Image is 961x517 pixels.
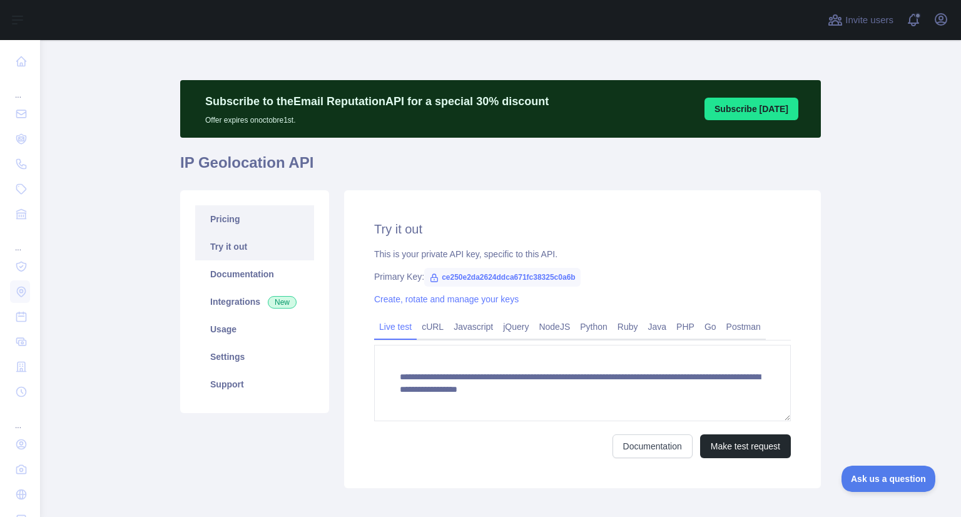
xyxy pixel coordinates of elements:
[195,233,314,260] a: Try it out
[575,317,613,337] a: Python
[195,315,314,343] a: Usage
[180,153,821,183] h1: IP Geolocation API
[195,371,314,398] a: Support
[825,10,896,30] button: Invite users
[374,220,791,238] h2: Try it out
[374,248,791,260] div: This is your private API key, specific to this API.
[613,434,693,458] a: Documentation
[417,317,449,337] a: cURL
[268,296,297,309] span: New
[195,343,314,371] a: Settings
[699,317,721,337] a: Go
[374,317,417,337] a: Live test
[704,98,798,120] button: Subscribe [DATE]
[842,466,936,492] iframe: Toggle Customer Support
[449,317,498,337] a: Javascript
[195,288,314,315] a: Integrations New
[721,317,766,337] a: Postman
[498,317,534,337] a: jQuery
[534,317,575,337] a: NodeJS
[10,228,30,253] div: ...
[195,205,314,233] a: Pricing
[205,93,549,110] p: Subscribe to the Email Reputation API for a special 30 % discount
[10,406,30,431] div: ...
[374,270,791,283] div: Primary Key:
[671,317,699,337] a: PHP
[845,13,893,28] span: Invite users
[195,260,314,288] a: Documentation
[10,75,30,100] div: ...
[205,110,549,125] p: Offer expires on octobre 1st.
[700,434,791,458] button: Make test request
[643,317,672,337] a: Java
[613,317,643,337] a: Ruby
[374,294,519,304] a: Create, rotate and manage your keys
[424,268,581,287] span: ce250e2da2624ddca671fc38325c0a6b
